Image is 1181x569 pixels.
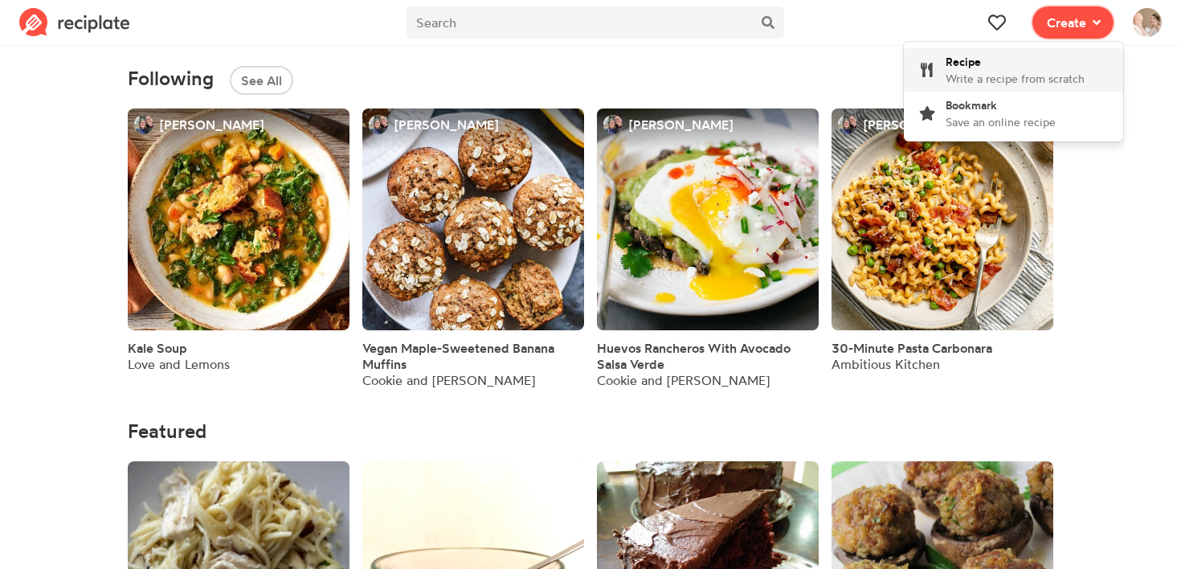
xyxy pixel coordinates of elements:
div: Cookie and [PERSON_NAME] [362,372,584,388]
img: User's avatar [1133,8,1162,37]
a: 30-Minute Pasta Carbonara [832,340,992,356]
span: Huevos Rancheros With Avocado Salsa Verde [597,340,791,372]
span: Write a recipe from scratch [946,72,1085,85]
span: Save an online recipe [946,115,1056,129]
div: Ambitious Kitchen [832,356,992,372]
span: Following [128,68,214,89]
img: Reciplate [19,8,130,37]
span: Bookmark [946,98,997,112]
a: Vegan Maple-Sweetened Banana Muffins [362,340,584,372]
h4: Featured [128,420,1053,442]
a: Huevos Rancheros With Avocado Salsa Verde [597,340,819,372]
span: Create [1047,13,1086,32]
button: Create [1032,6,1114,39]
a: RecipeWrite a recipe from scratch [904,48,1123,92]
span: Recipe [946,55,981,68]
div: Cookie and [PERSON_NAME] [597,372,819,388]
input: Search [407,6,752,39]
a: Kale Soup [128,340,187,356]
span: Vegan Maple-Sweetened Banana Muffins [362,340,554,372]
div: Love and Lemons [128,356,230,372]
a: See All [214,69,293,85]
button: See All [230,66,293,95]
